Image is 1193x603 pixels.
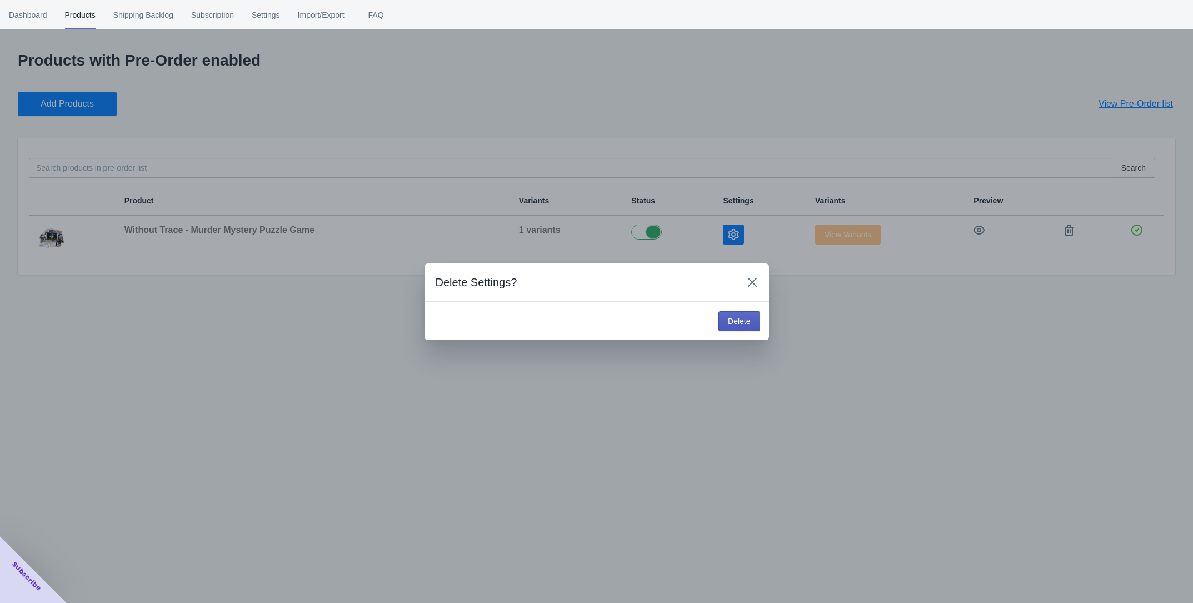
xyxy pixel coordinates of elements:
[10,560,43,593] span: Subscribe
[728,317,750,326] span: Delete
[65,1,96,29] span: Products
[362,1,390,29] span: FAQ
[9,1,47,29] span: Dashboard
[436,275,731,290] h2: Delete Settings?
[252,1,280,29] span: Settings
[742,272,762,292] button: Close
[191,1,234,29] span: Subscription
[113,1,173,29] span: Shipping Backlog
[298,1,345,29] span: Import/Export
[718,311,760,331] button: Delete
